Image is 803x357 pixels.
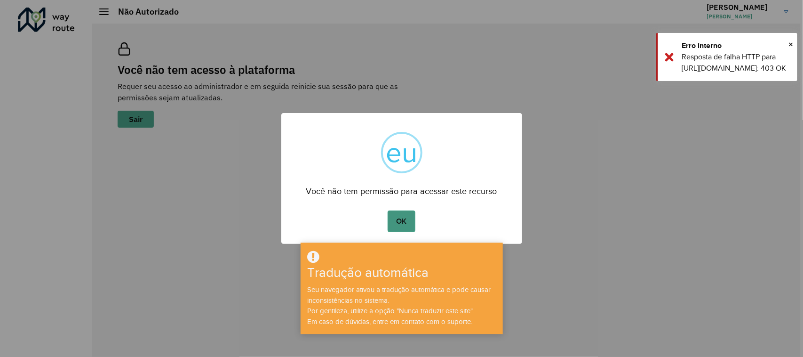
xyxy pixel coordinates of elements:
font: Em caso de dúvidas, entre em contato com o suporte. [308,318,473,325]
font: Seu navegador ativou a tradução automática e pode causar inconsistências no sistema. [308,286,491,304]
font: Tradução automática [308,266,429,280]
font: Você não tem permissão para acessar este recurso [306,187,497,196]
font: Erro interno [682,41,722,49]
button: OK [388,211,415,232]
div: Erro interno [682,40,790,51]
font: Resposta de falha HTTP para [URL][DOMAIN_NAME]: 403 OK [682,53,786,72]
font: eu [386,137,417,168]
font: Por gentileza, utilize a opção "Nunca traduzir este site". [308,307,475,315]
font: × [788,39,793,49]
font: OK [397,217,407,225]
button: Fechar [788,37,793,51]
